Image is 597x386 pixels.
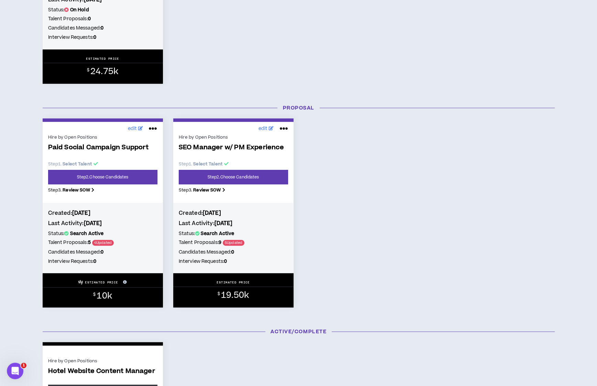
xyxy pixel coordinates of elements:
[48,161,157,167] p: Step 1 .
[97,290,112,302] span: 10k
[193,161,223,167] b: Select Talent
[48,220,157,227] h4: Last Activity:
[93,292,96,297] sup: $
[218,291,220,297] sup: $
[48,144,157,152] span: Paid Social Campaign Support
[88,15,91,22] b: 0
[48,248,157,256] h5: Candidates Messaged:
[92,240,114,246] span: 4 Updated
[48,230,157,237] h5: Status:
[48,367,157,375] span: Hotel Website Content Manager
[101,25,103,32] b: 0
[48,34,157,41] h5: Interview Requests:
[201,230,234,237] b: Search Active
[85,280,118,284] p: ESTIMATED PRICE
[214,220,233,227] b: [DATE]
[90,66,118,78] span: 24.75k
[48,15,157,23] h5: Talent Proposals:
[84,220,102,227] b: [DATE]
[128,125,137,132] span: edit
[193,187,221,193] b: Review SOW
[48,258,157,265] h5: Interview Requests:
[48,170,157,184] a: Step2.Choose Candidates
[179,170,288,184] a: Step2.Choose Candidates
[88,239,91,246] b: 5
[7,363,23,379] iframe: Intercom live chat
[179,220,288,227] h4: Last Activity:
[48,209,157,217] h4: Created:
[70,230,104,237] b: Search Active
[37,104,560,112] h3: Proposal
[48,187,157,193] p: Step 3 .
[179,230,288,237] h5: Status:
[87,67,89,73] sup: $
[72,209,90,217] b: [DATE]
[93,258,96,265] b: 0
[21,363,26,368] span: 1
[179,258,288,265] h5: Interview Requests:
[224,258,227,265] b: 0
[223,240,244,246] span: 5 Updated
[48,6,157,14] h5: Status:
[48,358,157,364] div: Hire by Open Positions
[221,289,249,301] span: 19.50k
[86,57,119,61] p: ESTIMATED PRICE
[48,134,157,140] div: Hire by Open Positions
[179,187,288,193] p: Step 3 .
[231,249,234,256] b: 0
[78,280,83,284] img: Wripple
[63,187,90,193] b: Review SOW
[48,24,157,32] h5: Candidates Messaged:
[179,239,288,247] h5: Talent Proposals:
[219,239,221,246] b: 9
[179,248,288,256] h5: Candidates Messaged:
[179,161,288,167] p: Step 1 .
[70,7,89,13] b: On Hold
[37,328,560,335] h3: Active/Complete
[93,34,96,41] b: 0
[257,124,276,134] a: edit
[203,209,221,217] b: [DATE]
[179,209,288,217] h4: Created:
[126,124,145,134] a: edit
[179,134,288,140] div: Hire by Open Positions
[63,161,92,167] b: Select Talent
[217,280,250,284] p: ESTIMATED PRICE
[179,144,288,152] span: SEO Manager w/ PM Experience
[101,249,103,256] b: 0
[258,125,268,132] span: edit
[48,239,157,247] h5: Talent Proposals:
